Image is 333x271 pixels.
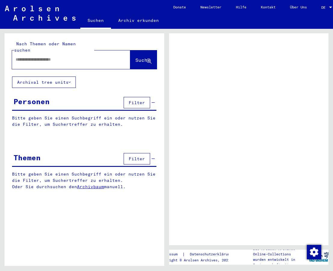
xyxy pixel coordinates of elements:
div: Personen [14,96,50,107]
span: DE [321,5,328,10]
button: Suche [130,50,157,69]
button: Filter [124,153,150,164]
span: Filter [129,100,145,105]
img: Zustimmung ändern [307,245,321,259]
a: Impressum [159,251,182,257]
span: Filter [129,156,145,161]
div: Themen [14,152,41,163]
mat-label: Nach Themen oder Namen suchen [14,41,76,53]
div: Zustimmung ändern [307,245,321,259]
a: Datenschutzerklärung [185,251,239,257]
a: Archivbaum [77,184,104,189]
p: wurden entwickelt in Partnerschaft mit [253,257,309,268]
a: Archiv erkunden [111,13,166,28]
p: Copyright © Arolsen Archives, 2021 [159,257,239,263]
a: Suchen [80,13,111,29]
span: Suche [135,57,150,63]
img: Arolsen_neg.svg [5,6,76,21]
p: Bitte geben Sie einen Suchbegriff ein oder nutzen Sie die Filter, um Suchertreffer zu erhalten. O... [12,171,157,190]
p: Bitte geben Sie einen Suchbegriff ein oder nutzen Sie die Filter, um Suchertreffer zu erhalten. [12,115,156,128]
div: | [159,251,239,257]
p: Die Arolsen Archives Online-Collections [253,246,309,257]
button: Filter [124,97,150,108]
button: Archival tree units [12,77,76,88]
